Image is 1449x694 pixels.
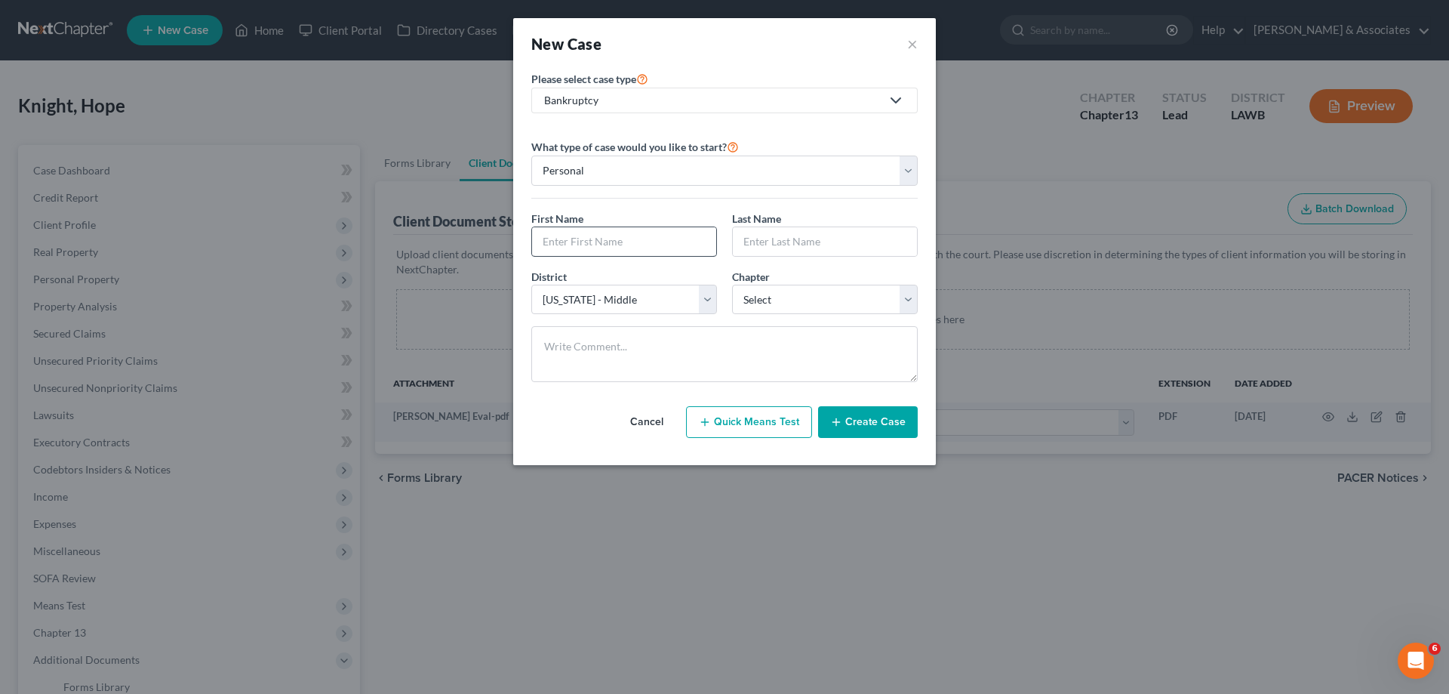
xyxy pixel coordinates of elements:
button: Quick Means Test [686,406,812,438]
div: Bankruptcy [544,93,881,108]
span: District [531,270,567,283]
span: Last Name [732,212,781,225]
input: Enter First Name [532,227,716,256]
button: Cancel [614,407,680,437]
span: Chapter [732,270,770,283]
strong: New Case [531,35,601,53]
span: Please select case type [531,72,636,85]
span: 6 [1429,643,1441,655]
label: What type of case would you like to start? [531,137,739,156]
input: Enter Last Name [733,227,917,256]
button: × [907,33,918,54]
span: First Name [531,212,583,225]
iframe: Intercom live chat [1398,643,1434,679]
button: Create Case [818,406,918,438]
